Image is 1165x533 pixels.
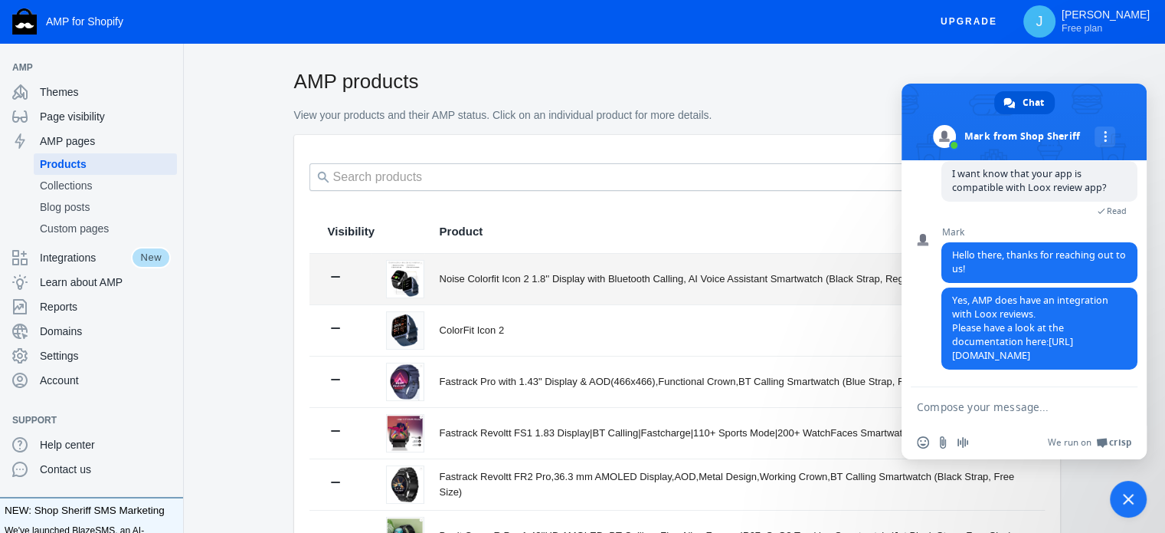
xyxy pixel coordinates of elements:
[155,64,180,71] button: Add a sales channel
[6,129,177,153] a: AMP pages
[1095,127,1115,147] div: More channels
[155,417,180,423] button: Add a sales channel
[952,294,1108,362] span: Yes, AMP does have an integration with Loox reviews. Please have a look at the documentation here...
[440,323,1026,338] div: ColorFit Icon 2
[40,178,171,193] span: Collections
[294,108,1060,123] p: View your products and their AMP status. Click on an individual product for more details.
[40,84,171,100] span: Themes
[131,247,171,268] span: New
[34,218,177,239] a: Custom pages
[40,156,171,172] span: Products
[34,196,177,218] a: Blog posts
[6,319,177,344] a: Domains
[917,436,929,449] span: Insert an emoji
[941,8,997,35] span: Upgrade
[937,436,949,449] span: Send a file
[440,271,1026,287] div: Noise Colorfit Icon 2 1.8'' Display with Bluetooth Calling, AI Voice Assistant Smartwatch (Black ...
[387,364,422,400] img: Screenshotfrom2025-01-0615-15-51.png
[387,261,422,298] img: Screenshotfrom2025-01-0614-50-20.png
[12,8,37,35] img: Shop Sheriff Logo
[12,413,155,428] span: Support
[40,221,171,236] span: Custom pages
[40,462,171,477] span: Contact us
[1032,14,1047,29] span: J
[6,270,177,294] a: Learn about AMP
[387,312,424,349] img: Icon2-5.webp
[1062,8,1150,35] p: [PERSON_NAME]
[40,109,171,124] span: Page visibility
[6,344,177,368] a: Settings
[440,224,483,239] span: Product
[1107,206,1127,216] span: Read
[309,163,1045,191] input: Search products
[40,373,171,388] span: Account
[1101,472,1147,518] div: Close chat
[1023,91,1044,114] span: Chat
[40,133,171,149] span: AMP pages
[294,67,1060,95] h2: AMP products
[952,167,1106,194] span: I want know that your app is compatible with Loox review app?
[328,224,375,239] span: Visibility
[440,374,1026,390] div: Fastrack Pro with 1.43" Display & AOD(466x466),Functional Crown,BT Calling Smartwatch (Blue Strap...
[1048,436,1131,449] a: We run onCrisp
[1109,436,1131,449] span: Crisp
[34,175,177,196] a: Collections
[387,415,422,452] img: Screenshotfrom2025-01-0615-20-18.png
[40,199,171,215] span: Blog posts
[6,294,177,319] a: Reports
[994,91,1055,114] div: Chat
[40,250,131,265] span: Integrations
[40,324,171,339] span: Domains
[941,227,1137,238] span: Mark
[6,457,177,482] a: Contact us
[6,368,177,393] a: Account
[40,437,171,452] span: Help center
[34,153,177,175] a: Products
[6,80,177,104] a: Themes
[440,469,1026,499] div: Fastrack Revoltt FR2 Pro,36.3 mm AMOLED Display,AOD,Metal Design,Working Crown,BT Calling Smartwa...
[40,299,171,314] span: Reports
[6,104,177,129] a: Page visibility
[1062,22,1102,35] span: Free plan
[440,426,1026,441] div: Fastrack Revoltt FS1 1.83 Display|BT Calling|Fastcharge|110+ Sports Mode|200+ WatchFaces Smartwat...
[12,60,155,75] span: AMP
[952,248,1126,275] span: Hello there, thanks for reaching out to us!
[928,8,1010,36] button: Upgrade
[917,400,1098,414] textarea: Compose your message...
[387,466,422,503] img: Screenshotfrom2025-01-0615-25-44.png
[46,15,123,28] span: AMP for Shopify
[40,348,171,364] span: Settings
[6,245,177,270] a: IntegrationsNew
[1048,436,1091,449] span: We run on
[40,275,171,290] span: Learn about AMP
[957,436,969,449] span: Audio message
